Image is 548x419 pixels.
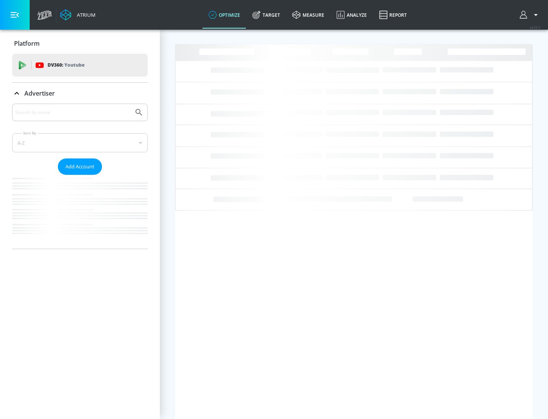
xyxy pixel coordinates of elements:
div: DV360: Youtube [12,54,148,77]
p: Platform [14,39,40,48]
input: Search by name [15,107,131,117]
nav: list of Advertiser [12,175,148,249]
p: Advertiser [24,89,55,98]
div: Advertiser [12,104,148,249]
span: Add Account [65,162,94,171]
span: v 4.25.2 [530,25,540,29]
div: A-Z [12,133,148,152]
a: Analyze [330,1,373,29]
label: Sort By [22,131,38,136]
a: optimize [202,1,246,29]
div: Platform [12,33,148,54]
p: DV360: [48,61,84,69]
p: Youtube [64,61,84,69]
div: Advertiser [12,83,148,104]
a: Target [246,1,286,29]
a: measure [286,1,330,29]
a: Report [373,1,413,29]
button: Add Account [58,158,102,175]
a: Atrium [60,9,96,21]
div: Atrium [74,11,96,18]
